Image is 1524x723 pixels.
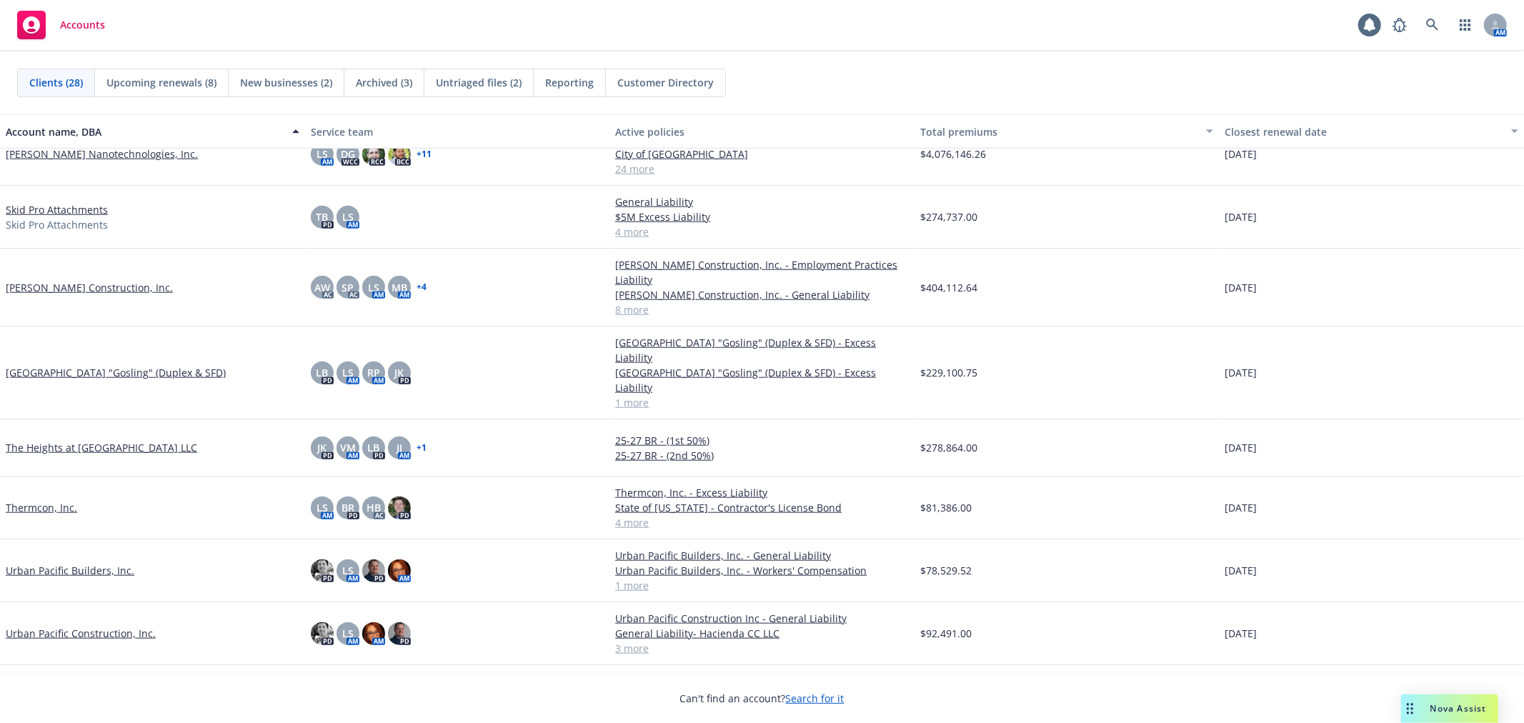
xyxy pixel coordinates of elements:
[305,114,610,149] button: Service team
[6,202,108,217] a: Skid Pro Attachments
[1418,11,1447,39] a: Search
[1225,626,1257,641] span: [DATE]
[1401,694,1419,723] div: Drag to move
[615,448,909,463] a: 25-27 BR - (2nd 50%)
[342,209,354,224] span: LS
[615,563,909,578] a: Urban Pacific Builders, Inc. - Workers' Compensation
[6,124,284,139] div: Account name, DBA
[1225,209,1257,224] span: [DATE]
[1225,365,1257,380] span: [DATE]
[60,19,105,31] span: Accounts
[356,75,412,90] span: Archived (3)
[367,500,381,515] span: HB
[615,395,909,410] a: 1 more
[314,280,330,295] span: AW
[6,500,77,515] a: Thermcon, Inc.
[615,500,909,515] a: State of [US_STATE] - Contractor's License Bond
[362,622,385,645] img: photo
[316,365,328,380] span: LB
[367,440,379,455] span: LB
[1225,146,1257,161] span: [DATE]
[615,365,909,395] a: [GEOGRAPHIC_DATA] "Gosling" (Duplex & SFD) - Excess Liability
[6,365,226,380] a: [GEOGRAPHIC_DATA] "Gosling" (Duplex & SFD)
[317,146,328,161] span: LS
[397,440,402,455] span: JJ
[1225,124,1503,139] div: Closest renewal date
[920,365,977,380] span: $229,100.75
[1225,500,1257,515] span: [DATE]
[615,124,909,139] div: Active policies
[417,283,427,291] a: + 4
[615,548,909,563] a: Urban Pacific Builders, Inc. - General Liability
[29,75,83,90] span: Clients (28)
[6,440,197,455] a: The Heights at [GEOGRAPHIC_DATA] LLC
[388,559,411,582] img: photo
[317,440,327,455] span: JK
[240,75,332,90] span: New businesses (2)
[615,485,909,500] a: Thermcon, Inc. - Excess Liability
[920,626,972,641] span: $92,491.00
[615,257,909,287] a: [PERSON_NAME] Construction, Inc. - Employment Practices Liability
[1401,694,1498,723] button: Nova Assist
[417,150,432,159] a: + 11
[342,563,354,578] span: LS
[615,224,909,239] a: 4 more
[1225,280,1257,295] span: [DATE]
[615,578,909,593] a: 1 more
[342,280,354,295] span: SP
[615,611,909,626] a: Urban Pacific Construction Inc - General Liability
[615,433,909,448] a: 25-27 BR - (1st 50%)
[6,626,156,641] a: Urban Pacific Construction, Inc.
[311,622,334,645] img: photo
[6,280,173,295] a: [PERSON_NAME] Construction, Inc.
[367,365,380,380] span: RP
[617,75,714,90] span: Customer Directory
[388,143,411,166] img: photo
[920,146,986,161] span: $4,076,146.26
[1385,11,1414,39] a: Report a Bug
[341,146,355,161] span: DG
[392,280,407,295] span: MB
[1225,440,1257,455] span: [DATE]
[920,209,977,224] span: $274,737.00
[340,440,356,455] span: VM
[311,124,604,139] div: Service team
[1219,114,1524,149] button: Closest renewal date
[388,622,411,645] img: photo
[920,563,972,578] span: $78,529.52
[615,302,909,317] a: 8 more
[394,365,404,380] span: JK
[615,287,909,302] a: [PERSON_NAME] Construction, Inc. - General Liability
[362,559,385,582] img: photo
[317,500,328,515] span: LS
[368,280,379,295] span: LS
[615,146,909,161] a: City of [GEOGRAPHIC_DATA]
[11,5,111,45] a: Accounts
[615,626,909,641] a: General Liability- Hacienda CC LLC
[545,75,594,90] span: Reporting
[311,559,334,582] img: photo
[615,209,909,224] a: $5M Excess Liability
[106,75,216,90] span: Upcoming renewals (8)
[6,563,134,578] a: Urban Pacific Builders, Inc.
[362,143,385,166] img: photo
[342,626,354,641] span: LS
[920,280,977,295] span: $404,112.64
[1451,11,1480,39] a: Switch app
[1225,563,1257,578] span: [DATE]
[680,691,845,706] span: Can't find an account?
[417,444,427,452] a: + 1
[6,217,108,232] span: Skid Pro Attachments
[786,692,845,705] a: Search for it
[342,365,354,380] span: LS
[920,440,977,455] span: $278,864.00
[6,146,198,161] a: [PERSON_NAME] Nanotechnologies, Inc.
[920,124,1198,139] div: Total premiums
[615,335,909,365] a: [GEOGRAPHIC_DATA] "Gosling" (Duplex & SFD) - Excess Liability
